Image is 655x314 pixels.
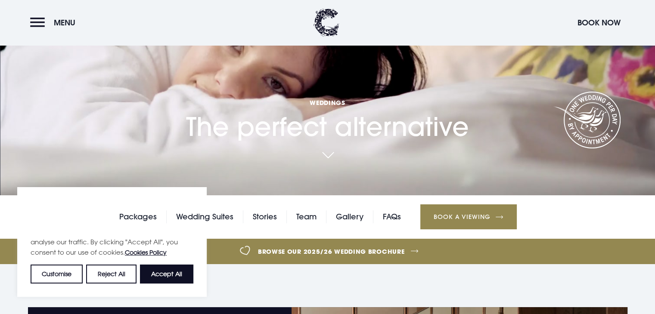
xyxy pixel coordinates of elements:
[86,265,136,283] button: Reject All
[573,13,625,32] button: Book Now
[186,59,469,142] h1: The perfect alternative
[383,210,401,223] a: FAQs
[140,265,193,283] button: Accept All
[31,265,83,283] button: Customise
[336,210,363,223] a: Gallery
[176,210,233,223] a: Wedding Suites
[314,9,339,37] img: Clandeboye Lodge
[54,18,75,28] span: Menu
[253,210,277,223] a: Stories
[30,13,80,32] button: Menu
[125,249,167,256] a: Cookies Policy
[420,204,517,229] a: Book a Viewing
[119,210,157,223] a: Packages
[296,210,317,223] a: Team
[17,187,207,297] div: We value your privacy
[186,99,469,107] span: Weddings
